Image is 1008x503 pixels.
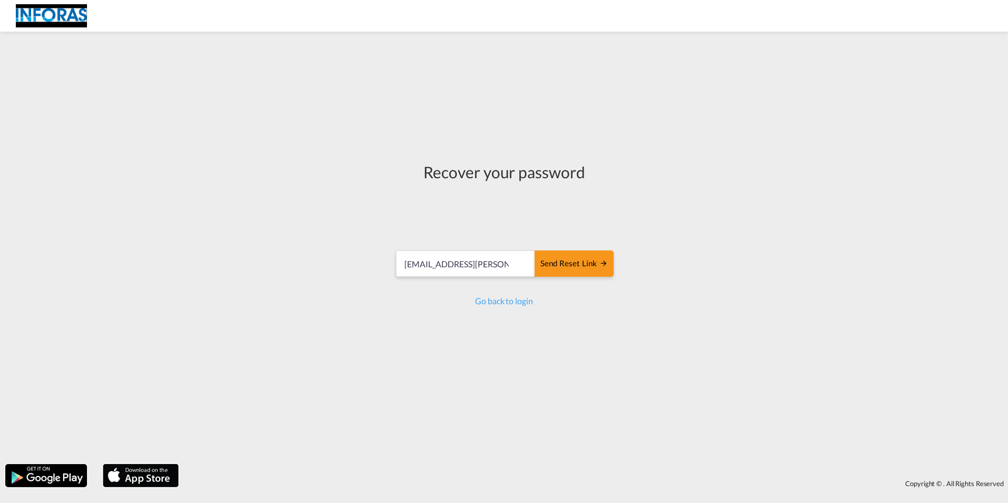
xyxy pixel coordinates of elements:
img: eff75c7098ee11eeb65dd1c63e392380.jpg [16,4,87,28]
input: Email [396,250,536,277]
a: Go back to login [475,296,532,306]
iframe: reCAPTCHA [424,194,584,235]
img: google.png [4,463,88,488]
div: Copyright © . All Rights Reserved [184,475,1008,492]
div: Recover your password [394,161,614,183]
div: Send reset link [540,258,608,270]
img: apple.png [102,463,180,488]
button: SEND RESET LINK [535,250,614,277]
md-icon: icon-arrow-right [599,259,608,267]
